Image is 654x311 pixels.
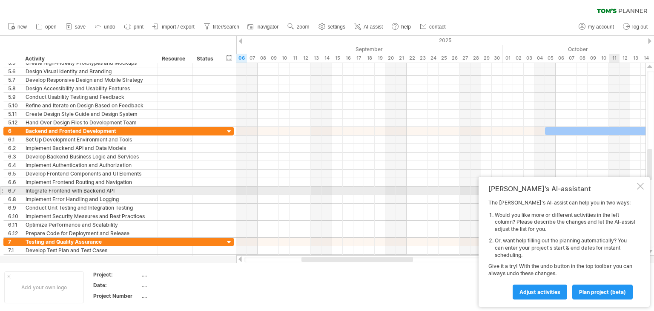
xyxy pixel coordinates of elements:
a: new [6,21,29,32]
a: settings [316,21,348,32]
div: Monday, 6 October 2025 [556,54,566,63]
div: Tuesday, 16 September 2025 [343,54,353,63]
a: save [63,21,88,32]
a: filter/search [201,21,242,32]
div: September 2025 [183,45,502,54]
a: help [390,21,413,32]
div: 6.2 [8,144,21,152]
div: Sunday, 14 September 2025 [321,54,332,63]
div: Develop Frontend Components and UI Elements [26,170,153,178]
div: 5.11 [8,110,21,118]
div: Project Number [93,292,140,299]
div: .... [142,271,213,278]
span: import / export [162,24,195,30]
div: Thursday, 2 October 2025 [513,54,524,63]
div: Thursday, 25 September 2025 [439,54,449,63]
div: 6.4 [8,161,21,169]
span: undo [104,24,115,30]
a: plan project (beta) [572,285,633,299]
div: Optimize Performance and Scalability [26,221,153,229]
div: Sunday, 21 September 2025 [396,54,407,63]
a: navigator [246,21,281,32]
a: log out [621,21,650,32]
div: Conduct Unit Testing and Integration Testing [26,204,153,212]
div: Set Up Development Environment and Tools [26,135,153,144]
div: Activity [25,55,153,63]
span: settings [328,24,345,30]
div: Wednesday, 8 October 2025 [577,54,588,63]
div: Project: [93,271,140,278]
span: log out [632,24,648,30]
div: 6 [8,127,21,135]
div: Saturday, 6 September 2025 [236,54,247,63]
div: Sunday, 7 September 2025 [247,54,258,63]
div: Sunday, 5 October 2025 [545,54,556,63]
div: Conduct Usability Testing and Feedback [26,93,153,101]
span: AI assist [364,24,383,30]
div: 6.9 [8,204,21,212]
div: Thursday, 18 September 2025 [364,54,375,63]
div: The [PERSON_NAME]'s AI-assist can help you in two ways: Give it a try! With the undo button in th... [488,199,635,299]
div: 6.12 [8,229,21,237]
div: Implement Error Handling and Logging [26,195,153,203]
div: Monday, 13 October 2025 [630,54,641,63]
div: 5.10 [8,101,21,109]
div: .... [142,282,213,289]
div: Monday, 8 September 2025 [258,54,268,63]
span: zoom [297,24,309,30]
div: Implement Authentication and Authorization [26,161,153,169]
a: undo [92,21,118,32]
span: new [17,24,27,30]
span: contact [429,24,446,30]
a: import / export [150,21,197,32]
span: print [134,24,143,30]
div: .... [142,292,213,299]
div: 5.7 [8,76,21,84]
div: 5.9 [8,93,21,101]
div: Friday, 26 September 2025 [449,54,460,63]
div: Implement Frontend Routing and Navigation [26,178,153,186]
div: Design Visual Identity and Branding [26,67,153,75]
div: Tuesday, 30 September 2025 [492,54,502,63]
div: 6.8 [8,195,21,203]
div: 6.3 [8,153,21,161]
span: navigator [258,24,278,30]
a: AI assist [352,21,385,32]
li: Would you like more or different activities in the left column? Please describe the changes and l... [495,212,635,233]
span: help [401,24,411,30]
div: Saturday, 20 September 2025 [385,54,396,63]
li: Or, want help filling out the planning automatically? You can enter your project's start & end da... [495,237,635,259]
div: Friday, 19 September 2025 [375,54,385,63]
span: filter/search [213,24,239,30]
div: Develop Test Plan and Test Cases [26,246,153,254]
div: 6.1 [8,135,21,144]
div: Monday, 15 September 2025 [332,54,343,63]
div: Wednesday, 24 September 2025 [428,54,439,63]
div: Testing and Quality Assurance [26,238,153,246]
div: Tuesday, 9 September 2025 [268,54,279,63]
div: Saturday, 27 September 2025 [460,54,470,63]
div: 5.8 [8,84,21,92]
div: Tuesday, 7 October 2025 [566,54,577,63]
div: [PERSON_NAME]'s AI-assistant [488,184,635,193]
a: zoom [285,21,312,32]
div: 7.2 [8,255,21,263]
span: my account [588,24,614,30]
div: Develop Responsive Design and Mobile Strategy [26,76,153,84]
div: Friday, 3 October 2025 [524,54,534,63]
div: Saturday, 11 October 2025 [609,54,620,63]
div: 6.11 [8,221,21,229]
div: Resource [162,55,188,63]
div: 6.10 [8,212,21,220]
div: Design Accessibility and Usability Features [26,84,153,92]
div: Thursday, 9 October 2025 [588,54,598,63]
div: Refine and Iterate on Design Based on Feedback [26,101,153,109]
div: Wednesday, 17 September 2025 [353,54,364,63]
a: my account [577,21,617,32]
a: Adjust activities [513,285,567,299]
div: Develop Backend Business Logic and Services [26,153,153,161]
span: open [45,24,57,30]
div: Saturday, 4 October 2025 [534,54,545,63]
div: 6.6 [8,178,21,186]
a: print [122,21,146,32]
